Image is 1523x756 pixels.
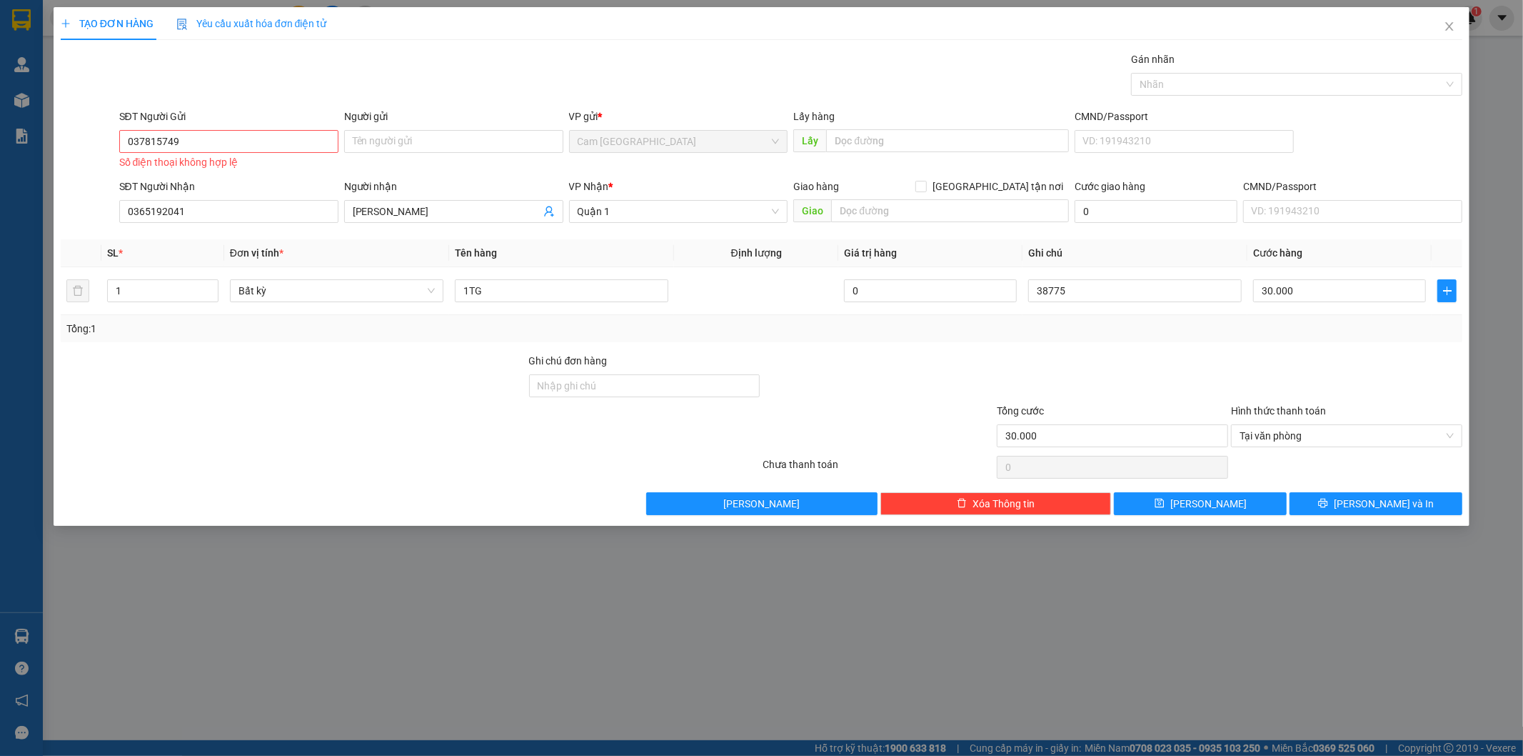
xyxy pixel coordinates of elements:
img: icon [176,19,188,30]
span: Quận 1 [578,201,780,222]
span: SL [107,247,119,259]
span: Tên hàng [455,247,497,259]
label: Gán nhãn [1131,54,1175,65]
div: Người nhận [344,179,563,194]
span: delete [957,498,967,509]
input: 0 [844,279,1017,302]
div: SĐT Người Gửi [119,109,338,124]
button: deleteXóa Thông tin [880,492,1112,515]
span: Cước hàng [1253,247,1302,259]
span: plus [61,19,71,29]
span: Đơn vị tính [230,247,283,259]
div: VP gửi [569,109,788,124]
input: Ghi chú đơn hàng [529,374,760,397]
button: [PERSON_NAME] [646,492,878,515]
span: Tổng cước [997,405,1044,417]
span: Lấy hàng [793,111,835,122]
th: Ghi chú [1022,239,1247,267]
span: Xóa Thông tin [972,496,1035,512]
span: Yêu cầu xuất hóa đơn điện tử [176,18,327,29]
span: [PERSON_NAME] [1170,496,1247,512]
label: Ghi chú đơn hàng [529,355,608,367]
input: Dọc đường [826,129,1069,152]
button: Close [1429,7,1469,47]
span: [GEOGRAPHIC_DATA] tận nơi [927,179,1069,194]
button: printer[PERSON_NAME] và In [1290,492,1462,515]
span: plus [1438,285,1456,297]
label: Hình thức thanh toán [1231,405,1326,417]
input: Ghi Chú [1028,279,1242,302]
span: TẠO ĐƠN HÀNG [61,18,154,29]
button: save[PERSON_NAME] [1114,492,1287,515]
div: CMND/Passport [1243,179,1462,194]
span: Giá trị hàng [844,247,897,259]
button: delete [66,279,89,302]
div: Tổng: 1 [66,321,588,337]
span: VP Nhận [569,181,609,192]
span: [PERSON_NAME] [723,496,800,512]
div: Chưa thanh toán [762,457,996,482]
span: close [1444,21,1455,32]
div: SĐT Người Nhận [119,179,338,194]
span: printer [1318,498,1328,509]
span: Giao [793,199,831,222]
span: Giao hàng [793,181,839,192]
label: Cước giao hàng [1075,181,1145,192]
div: CMND/Passport [1075,109,1294,124]
span: user-add [543,206,555,217]
button: plus [1437,279,1457,302]
input: VD: Bàn, Ghế [455,279,668,302]
span: save [1155,498,1165,509]
span: [PERSON_NAME] và In [1334,496,1434,512]
input: Dọc đường [831,199,1069,222]
div: Người gửi [344,109,563,124]
div: Số điện thoại không hợp lệ [119,154,338,171]
span: Lấy [793,129,826,152]
span: Tại văn phòng [1240,425,1454,447]
span: Bất kỳ [238,280,435,302]
span: Định lượng [731,247,782,259]
input: Cước giao hàng [1075,200,1237,223]
span: Cam Thành Bắc [578,131,780,152]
